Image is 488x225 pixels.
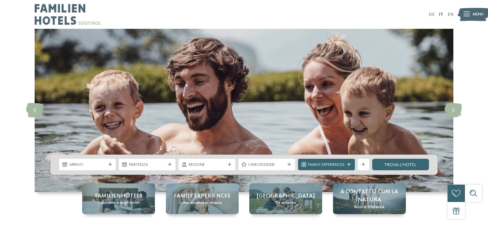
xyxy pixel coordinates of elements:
[248,162,285,168] span: I miei desideri
[189,162,225,168] span: Regione
[473,12,484,17] span: Menu
[308,162,345,168] span: Family Experiences
[174,192,230,200] span: Family experiences
[183,200,222,206] span: Una vacanza su misura
[35,29,453,192] img: Cercate un hotel con piscina coperta per bambini in Alto Adige?
[439,12,443,17] a: IT
[166,183,239,214] a: Cercate un hotel con piscina coperta per bambini in Alto Adige? Family experiences Una vacanza su...
[98,200,139,206] span: Panoramica degli hotel
[372,159,429,170] a: trova l’hotel
[354,204,384,210] span: Ricordi d’infanzia
[276,200,296,206] span: Da scoprire
[129,162,166,168] span: Partenza
[95,192,142,200] span: Familienhotels
[82,183,155,214] a: Cercate un hotel con piscina coperta per bambini in Alto Adige? Familienhotels Panoramica degli h...
[339,188,400,204] span: A contatto con la natura
[69,162,106,168] span: Arrivo
[429,12,435,17] a: DE
[448,12,453,17] a: EN
[333,183,406,214] a: Cercate un hotel con piscina coperta per bambini in Alto Adige? A contatto con la natura Ricordi ...
[257,192,315,200] span: [GEOGRAPHIC_DATA]
[249,183,322,214] a: Cercate un hotel con piscina coperta per bambini in Alto Adige? [GEOGRAPHIC_DATA] Da scoprire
